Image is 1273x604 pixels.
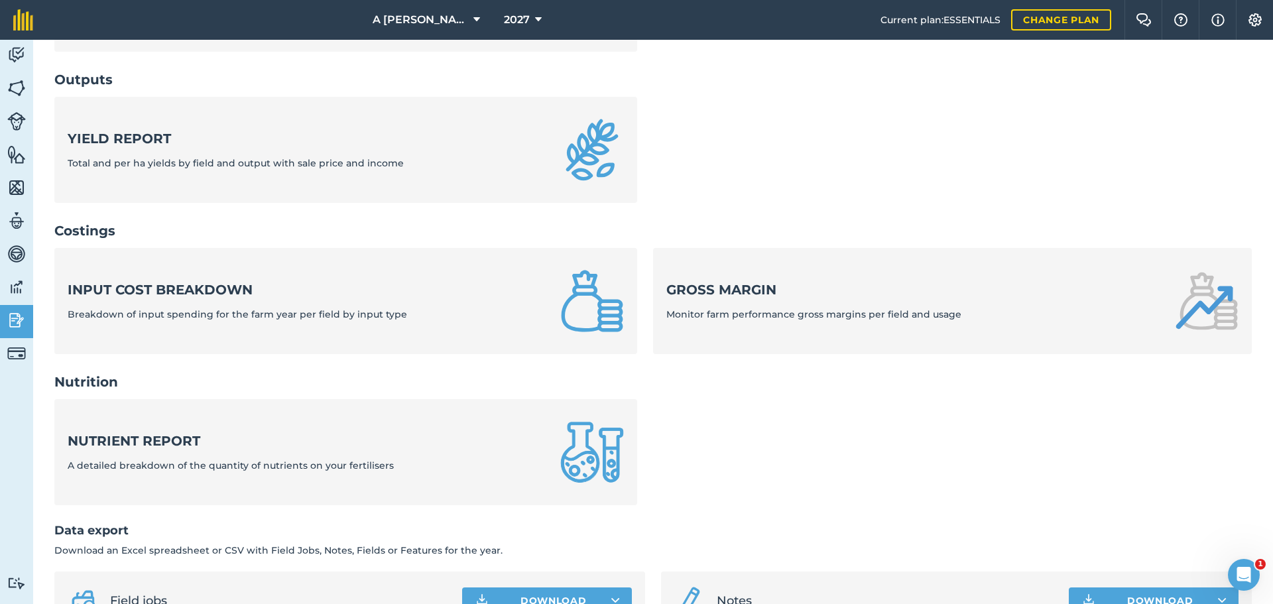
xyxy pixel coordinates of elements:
span: Breakdown of input spending for the farm year per field by input type [68,308,407,320]
h2: Data export [54,521,1252,540]
a: Yield reportTotal and per ha yields by field and output with sale price and income [54,97,637,203]
span: A detailed breakdown of the quantity of nutrients on your fertilisers [68,459,394,471]
img: svg+xml;base64,PHN2ZyB4bWxucz0iaHR0cDovL3d3dy53My5vcmcvMjAwMC9zdmciIHdpZHRoPSI1NiIgaGVpZ2h0PSI2MC... [7,78,26,98]
h2: Nutrition [54,373,1252,391]
span: A [PERSON_NAME] & Partners [373,12,468,28]
img: A question mark icon [1173,13,1189,27]
img: svg+xml;base64,PD94bWwgdmVyc2lvbj0iMS4wIiBlbmNvZGluZz0idXRmLTgiPz4KPCEtLSBHZW5lcmF0b3I6IEFkb2JlIE... [7,310,26,330]
img: fieldmargin Logo [13,9,33,30]
img: svg+xml;base64,PD94bWwgdmVyc2lvbj0iMS4wIiBlbmNvZGluZz0idXRmLTgiPz4KPCEtLSBHZW5lcmF0b3I6IEFkb2JlIE... [7,277,26,297]
img: svg+xml;base64,PHN2ZyB4bWxucz0iaHR0cDovL3d3dy53My5vcmcvMjAwMC9zdmciIHdpZHRoPSIxNyIgaGVpZ2h0PSIxNy... [1211,12,1225,28]
a: Change plan [1011,9,1111,30]
span: Monitor farm performance gross margins per field and usage [666,308,961,320]
img: svg+xml;base64,PHN2ZyB4bWxucz0iaHR0cDovL3d3dy53My5vcmcvMjAwMC9zdmciIHdpZHRoPSI1NiIgaGVpZ2h0PSI2MC... [7,145,26,164]
strong: Gross margin [666,280,961,299]
a: Nutrient reportA detailed breakdown of the quantity of nutrients on your fertilisers [54,399,637,505]
img: A cog icon [1247,13,1263,27]
a: Gross marginMonitor farm performance gross margins per field and usage [653,248,1252,354]
h2: Costings [54,221,1252,240]
img: Input cost breakdown [560,269,624,333]
strong: Input cost breakdown [68,280,407,299]
span: 2027 [504,12,530,28]
iframe: Intercom live chat [1228,559,1260,591]
img: svg+xml;base64,PD94bWwgdmVyc2lvbj0iMS4wIiBlbmNvZGluZz0idXRmLTgiPz4KPCEtLSBHZW5lcmF0b3I6IEFkb2JlIE... [7,244,26,264]
strong: Nutrient report [68,432,394,450]
span: 1 [1255,559,1266,570]
strong: Yield report [68,129,404,148]
img: svg+xml;base64,PD94bWwgdmVyc2lvbj0iMS4wIiBlbmNvZGluZz0idXRmLTgiPz4KPCEtLSBHZW5lcmF0b3I6IEFkb2JlIE... [7,577,26,589]
img: Nutrient report [560,420,624,484]
span: Total and per ha yields by field and output with sale price and income [68,157,404,169]
img: Gross margin [1175,269,1239,333]
img: Yield report [560,118,624,182]
img: svg+xml;base64,PD94bWwgdmVyc2lvbj0iMS4wIiBlbmNvZGluZz0idXRmLTgiPz4KPCEtLSBHZW5lcmF0b3I6IEFkb2JlIE... [7,112,26,131]
img: svg+xml;base64,PHN2ZyB4bWxucz0iaHR0cDovL3d3dy53My5vcmcvMjAwMC9zdmciIHdpZHRoPSI1NiIgaGVpZ2h0PSI2MC... [7,178,26,198]
img: Two speech bubbles overlapping with the left bubble in the forefront [1136,13,1152,27]
p: Download an Excel spreadsheet or CSV with Field Jobs, Notes, Fields or Features for the year. [54,543,1252,558]
img: svg+xml;base64,PD94bWwgdmVyc2lvbj0iMS4wIiBlbmNvZGluZz0idXRmLTgiPz4KPCEtLSBHZW5lcmF0b3I6IEFkb2JlIE... [7,45,26,65]
h2: Outputs [54,70,1252,89]
img: svg+xml;base64,PD94bWwgdmVyc2lvbj0iMS4wIiBlbmNvZGluZz0idXRmLTgiPz4KPCEtLSBHZW5lcmF0b3I6IEFkb2JlIE... [7,344,26,363]
span: Current plan : ESSENTIALS [880,13,1000,27]
img: svg+xml;base64,PD94bWwgdmVyc2lvbj0iMS4wIiBlbmNvZGluZz0idXRmLTgiPz4KPCEtLSBHZW5lcmF0b3I6IEFkb2JlIE... [7,211,26,231]
a: Input cost breakdownBreakdown of input spending for the farm year per field by input type [54,248,637,354]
